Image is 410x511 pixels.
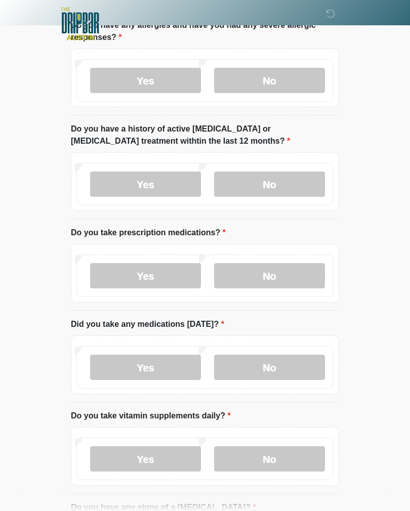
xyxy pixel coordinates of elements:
label: Yes [90,447,201,472]
label: No [214,264,325,289]
img: The DRIPBaR - Austin The Domain Logo [61,8,99,40]
label: No [214,355,325,380]
label: Do you have a history of active [MEDICAL_DATA] or [MEDICAL_DATA] treatment withtin the last 12 mo... [71,123,339,148]
label: Do you take prescription medications? [71,227,226,239]
label: Yes [90,355,201,380]
label: Yes [90,172,201,197]
label: No [214,172,325,197]
label: No [214,447,325,472]
label: No [214,68,325,94]
label: Yes [90,68,201,94]
label: Yes [90,264,201,289]
label: Do you take vitamin supplements daily? [71,410,231,422]
label: Did you take any medications [DATE]? [71,319,224,331]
